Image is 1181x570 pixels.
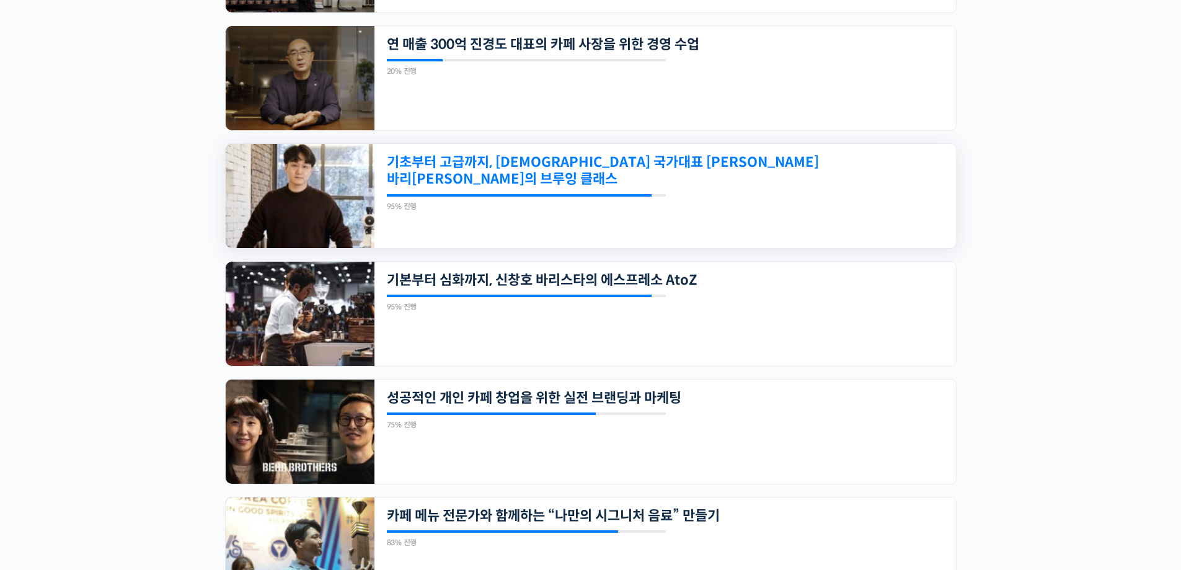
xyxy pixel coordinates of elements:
[387,68,666,75] div: 20% 진행
[387,539,666,546] div: 83% 진행
[39,412,46,422] span: 홈
[4,393,82,424] a: 홈
[387,390,832,406] a: 성공적인 개인 카페 창업을 위한 실전 브랜딩과 마케팅
[192,412,206,422] span: 설정
[387,203,666,210] div: 95% 진행
[387,507,832,524] a: 카페 메뉴 전문가와 함께하는 “나만의 시그니처 음료” 만들기
[387,36,832,53] a: 연 매출 300억 진경도 대표의 카페 사장을 위한 경영 수업
[387,154,832,188] a: 기초부터 고급까지, [DEMOGRAPHIC_DATA] 국가대표 [PERSON_NAME] 바리[PERSON_NAME]의 브루잉 클래스
[387,421,666,429] div: 75% 진행
[160,393,238,424] a: 설정
[113,412,128,422] span: 대화
[82,393,160,424] a: 대화
[387,272,832,288] a: 기본부터 심화까지, 신창호 바리스타의 에스프레소 AtoZ
[387,303,666,311] div: 95% 진행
